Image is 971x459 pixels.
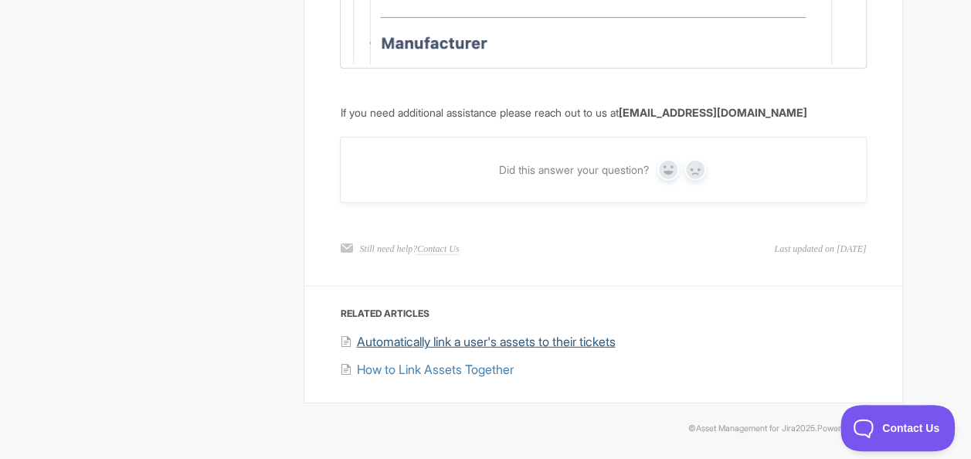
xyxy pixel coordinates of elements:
time: Last updated on [DATE] [774,242,866,256]
span: Automatically link a user's assets to their tickets [356,334,615,349]
a: Asset Management for Jira [696,423,796,433]
span: How to Link Assets Together [356,362,513,377]
span: Powered by [817,423,903,433]
a: Contact Us [417,243,459,255]
p: Still need help? [359,242,459,256]
span: Did this answer your question? [498,163,648,177]
h3: Related Articles [340,306,866,321]
b: [EMAIL_ADDRESS][DOMAIN_NAME] [618,106,806,119]
a: How to Link Assets Together [339,362,513,377]
p: © 2025. [69,422,903,436]
p: If you need additional assistance please reach out to us at [340,104,866,121]
iframe: Toggle Customer Support [840,405,956,451]
a: Automatically link a user's assets to their tickets [339,334,615,349]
